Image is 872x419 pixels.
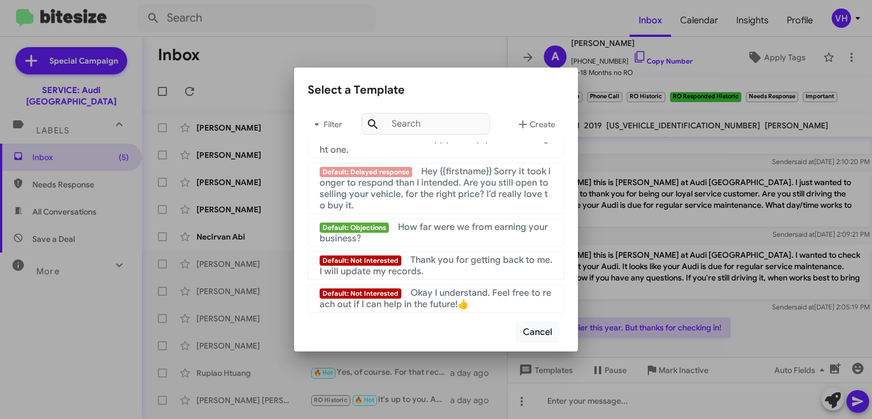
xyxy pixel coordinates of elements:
span: Default: Not Interested [320,288,401,299]
span: Hey {{firstname}} Sorry it took longer to respond than I intended. Are you still open to selling ... [320,166,551,211]
span: Default: Objections [320,223,389,233]
input: Search [362,113,490,135]
span: Default: Delayed response [320,167,412,177]
span: Filter [308,114,344,135]
span: Okay I understand. Feel free to reach out if I can help in the future!👍 [320,287,551,310]
div: Select a Template [308,81,564,99]
span: How far were we from earning your business? [320,221,548,244]
span: Default: Not Interested [320,255,401,266]
span: Create [516,114,555,135]
span: Thank you for getting back to me. I will update my records. [320,254,552,277]
button: Create [507,111,564,138]
button: Filter [308,111,344,138]
button: Cancel [515,321,560,343]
